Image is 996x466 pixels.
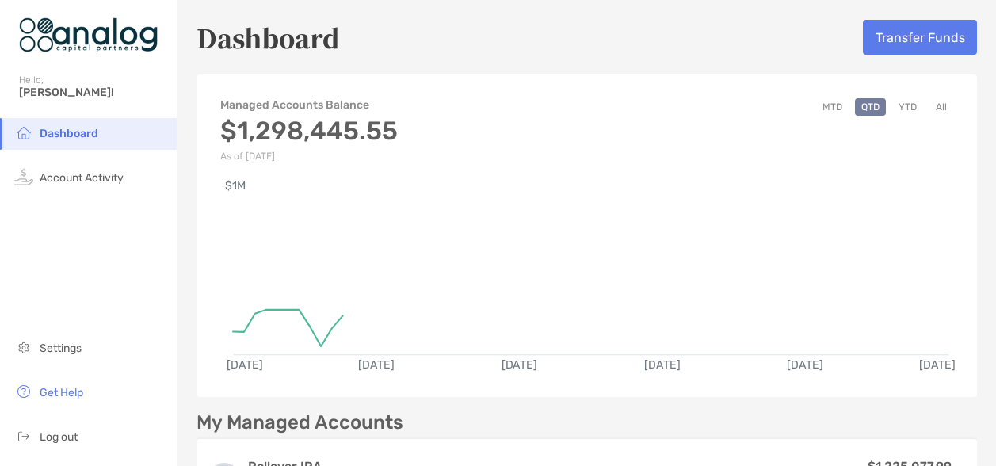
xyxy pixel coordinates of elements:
[816,98,849,116] button: MTD
[14,382,33,401] img: get-help icon
[358,359,395,372] text: [DATE]
[197,413,403,433] p: My Managed Accounts
[220,116,398,146] h3: $1,298,445.55
[220,151,398,162] p: As of [DATE]
[863,20,977,55] button: Transfer Funds
[920,359,956,372] text: [DATE]
[19,6,158,63] img: Zoe Logo
[14,167,33,186] img: activity icon
[40,342,82,355] span: Settings
[14,123,33,142] img: household icon
[197,19,340,55] h5: Dashboard
[502,359,538,372] text: [DATE]
[14,338,33,357] img: settings icon
[40,171,124,185] span: Account Activity
[929,98,953,116] button: All
[19,86,167,99] span: [PERSON_NAME]!
[788,359,825,372] text: [DATE]
[220,98,398,112] h4: Managed Accounts Balance
[645,359,681,372] text: [DATE]
[40,386,83,399] span: Get Help
[227,359,263,372] text: [DATE]
[40,430,78,444] span: Log out
[892,98,923,116] button: YTD
[855,98,886,116] button: QTD
[225,179,246,193] text: $1M
[40,127,98,140] span: Dashboard
[14,426,33,445] img: logout icon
